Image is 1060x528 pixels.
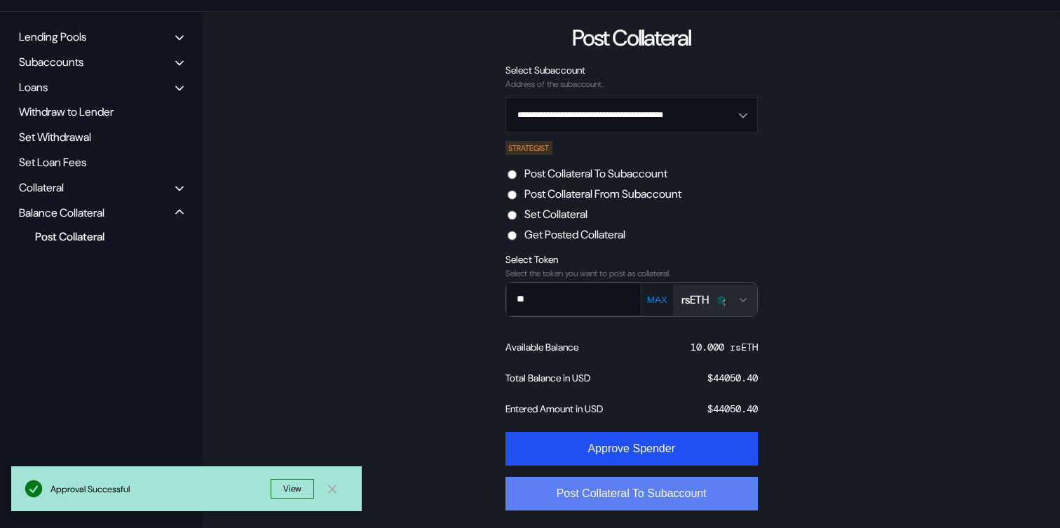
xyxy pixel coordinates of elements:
[714,294,727,306] img: Icon___Dark.png
[572,23,691,53] div: Post Collateral
[19,55,83,69] div: Subaccounts
[19,29,86,44] div: Lending Pools
[505,477,758,510] button: Post Collateral To Subaccount
[707,402,758,415] div: $ 44050.40
[707,372,758,384] div: $ 44050.40
[19,180,64,195] div: Collateral
[505,141,553,155] div: STRATEGIST
[28,227,165,246] div: Post Collateral
[524,166,667,181] label: Post Collateral To Subaccount
[505,372,590,384] div: Total Balance in USD
[505,432,758,466] button: Approve Spender
[505,79,758,89] div: Address of the subaccount.
[19,205,104,220] div: Balance Collateral
[14,151,189,173] div: Set Loan Fees
[505,253,758,266] div: Select Token
[643,294,672,306] button: MAX
[14,126,189,148] div: Set Withdrawal
[271,479,314,499] button: View
[681,292,709,307] div: rsETH
[721,298,729,306] img: svg+xml,%3c
[524,207,587,222] label: Set Collateral
[673,285,757,316] button: Open menu for selecting token for payment
[505,269,758,278] div: Select the token you want to post as collateral.
[19,80,48,95] div: Loans
[505,402,603,415] div: Entered Amount in USD
[505,341,578,353] div: Available Balance
[505,64,758,76] div: Select Subaccount
[524,187,681,201] label: Post Collateral From Subaccount
[524,227,625,242] label: Get Posted Collateral
[691,341,758,353] div: 10.000 rsETH
[50,483,271,495] div: Approval Successful
[505,97,758,133] button: Open menu
[14,101,189,123] div: Withdraw to Lender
